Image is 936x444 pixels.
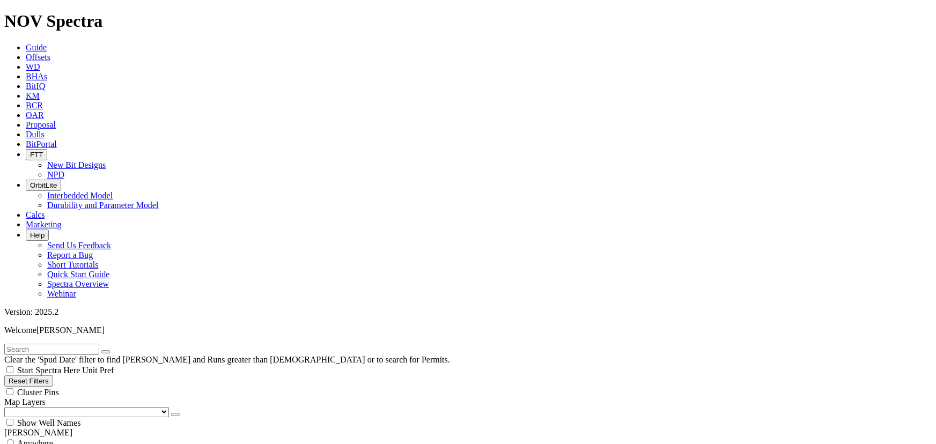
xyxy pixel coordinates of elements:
button: Help [26,230,49,241]
span: [PERSON_NAME] [36,325,105,335]
input: Search [4,344,99,355]
a: New Bit Designs [47,160,106,169]
span: Start Spectra Here [17,366,80,375]
a: BitIQ [26,82,45,91]
a: Durability and Parameter Model [47,201,159,210]
a: BHAs [26,72,47,81]
span: OrbitLite [30,181,57,189]
a: Interbedded Model [47,191,113,200]
a: Dulls [26,130,45,139]
button: Reset Filters [4,375,53,387]
span: Show Well Names [17,418,80,427]
a: Spectra Overview [47,279,109,288]
span: Map Layers [4,397,46,406]
span: Help [30,231,45,239]
a: Calcs [26,210,45,219]
div: Version: 2025.2 [4,307,932,317]
a: Short Tutorials [47,260,99,269]
a: Marketing [26,220,62,229]
a: Guide [26,43,47,52]
a: NPD [47,170,64,179]
button: FTT [26,149,47,160]
a: OAR [26,110,44,120]
div: [PERSON_NAME] [4,428,932,438]
span: FTT [30,151,43,159]
a: KM [26,91,40,100]
a: Offsets [26,53,50,62]
span: Clear the 'Spud Date' filter to find [PERSON_NAME] and Runs greater than [DEMOGRAPHIC_DATA] or to... [4,355,450,364]
p: Welcome [4,325,932,335]
span: Cluster Pins [17,388,59,397]
a: BitPortal [26,139,57,149]
a: Quick Start Guide [47,270,109,279]
input: Start Spectra Here [6,366,13,373]
a: BCR [26,101,43,110]
a: Proposal [26,120,56,129]
span: Unit Pref [82,366,114,375]
a: Report a Bug [47,250,93,260]
a: WD [26,62,40,71]
h1: NOV Spectra [4,11,932,31]
a: Webinar [47,289,76,298]
a: Send Us Feedback [47,241,111,250]
button: OrbitLite [26,180,61,191]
